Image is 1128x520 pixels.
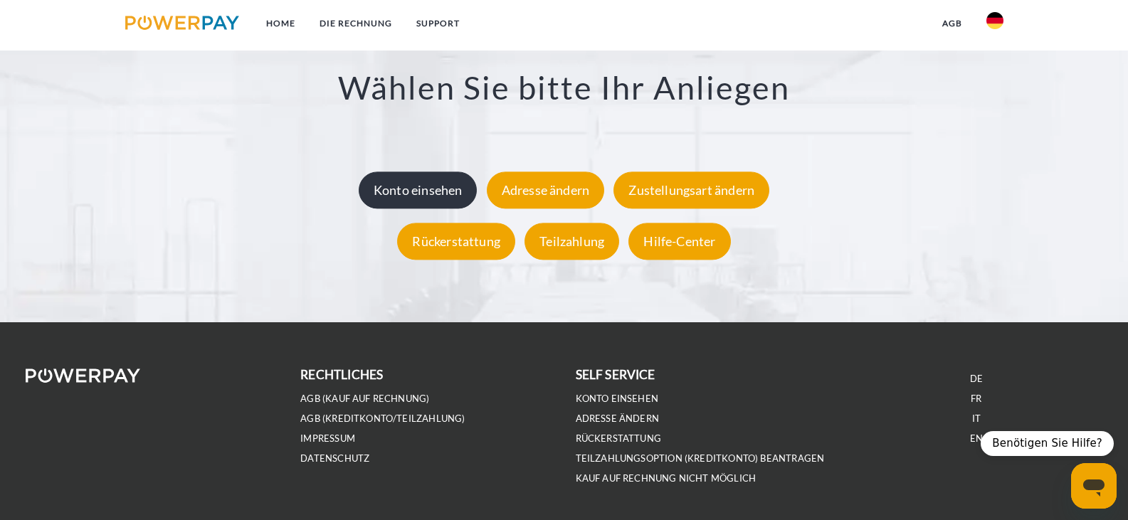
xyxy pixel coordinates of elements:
b: rechtliches [300,367,383,382]
iframe: Schaltfläche zum Öffnen des Messaging-Fensters; Konversation läuft [1071,463,1117,509]
a: AGB (Kreditkonto/Teilzahlung) [300,413,465,425]
div: Hilfe-Center [628,223,730,260]
a: IMPRESSUM [300,433,355,445]
a: IT [972,413,981,425]
a: Teilzahlungsoption (KREDITKONTO) beantragen [576,452,825,465]
img: de [986,12,1003,29]
div: Rückerstattung [397,223,515,260]
div: Zustellungsart ändern [613,171,769,208]
a: Hilfe-Center [625,233,734,249]
a: Rückerstattung [576,433,662,445]
div: Konto einsehen [359,171,478,208]
a: DIE RECHNUNG [307,11,404,36]
a: Kauf auf Rechnung nicht möglich [576,472,757,484]
a: Adresse ändern [483,182,608,198]
a: Teilzahlung [521,233,623,249]
a: Zustellungsart ändern [610,182,773,198]
h3: Wählen Sie bitte Ihr Anliegen [74,68,1054,108]
a: agb [930,11,974,36]
b: self service [576,367,655,382]
div: Teilzahlung [525,223,619,260]
div: Benötigen Sie Hilfe? [981,431,1114,456]
div: Adresse ändern [487,171,605,208]
a: EN [970,433,983,445]
a: SUPPORT [404,11,472,36]
a: Konto einsehen [576,393,659,405]
a: Konto einsehen [355,182,481,198]
a: DATENSCHUTZ [300,452,369,465]
img: logo-powerpay.svg [125,16,240,30]
a: DE [970,373,983,385]
a: AGB (Kauf auf Rechnung) [300,393,429,405]
img: logo-powerpay-white.svg [26,368,140,383]
a: FR [971,393,981,405]
a: Rückerstattung [394,233,519,249]
a: Adresse ändern [576,413,660,425]
a: Home [254,11,307,36]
